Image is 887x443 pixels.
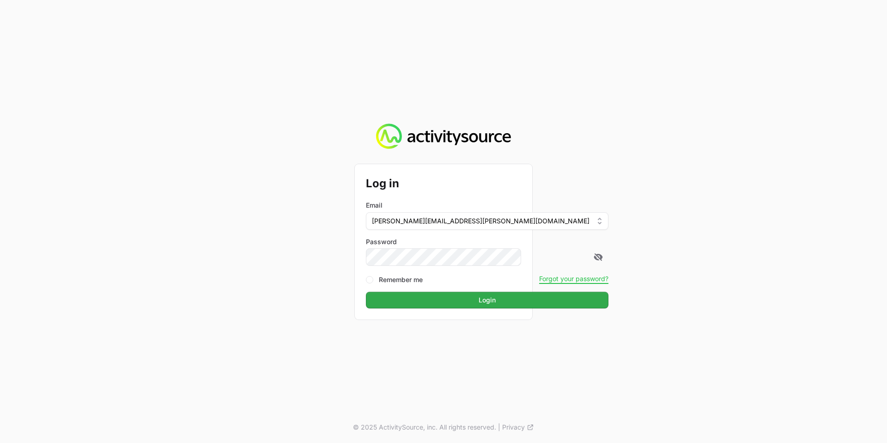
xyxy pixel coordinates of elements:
label: Email [366,201,383,210]
img: Activity Source [376,123,510,149]
label: Password [366,237,608,246]
button: Forgot your password? [539,275,608,283]
h2: Log in [366,175,608,192]
span: [PERSON_NAME][EMAIL_ADDRESS][PERSON_NAME][DOMAIN_NAME] [372,216,589,226]
label: Remember me [379,275,423,284]
button: Login [366,292,608,308]
span: | [498,423,500,432]
span: Login [479,295,496,306]
p: © 2025 ActivitySource, inc. All rights reserved. [353,423,496,432]
button: [PERSON_NAME][EMAIL_ADDRESS][PERSON_NAME][DOMAIN_NAME] [366,212,608,230]
a: Privacy [502,423,534,432]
